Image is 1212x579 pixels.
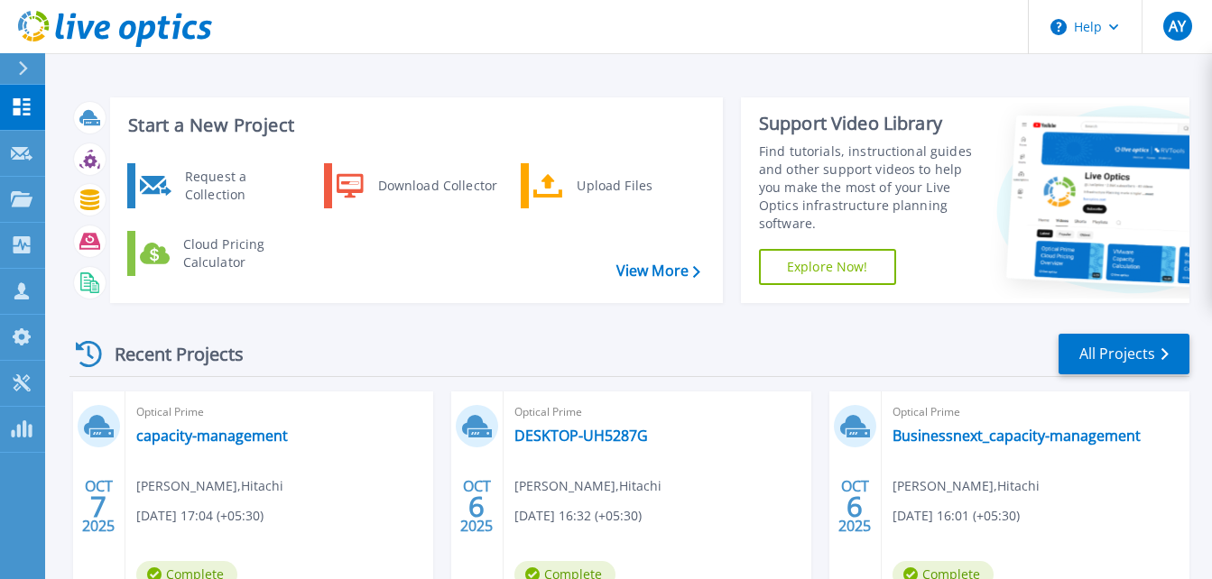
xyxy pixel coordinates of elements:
[759,142,982,233] div: Find tutorials, instructional guides and other support videos to help you make the most of your L...
[893,427,1141,445] a: Businessnext_capacity-management
[759,249,896,285] a: Explore Now!
[136,402,422,422] span: Optical Prime
[893,402,1179,422] span: Optical Prime
[90,499,106,514] span: 7
[514,402,800,422] span: Optical Prime
[468,499,485,514] span: 6
[176,168,308,204] div: Request a Collection
[759,112,982,135] div: Support Video Library
[893,506,1020,526] span: [DATE] 16:01 (+05:30)
[616,262,700,280] a: View More
[847,499,863,514] span: 6
[136,427,288,445] a: capacity-management
[128,115,699,135] h3: Start a New Project
[514,427,648,445] a: DESKTOP-UH5287G
[568,168,701,204] div: Upload Files
[136,506,264,526] span: [DATE] 17:04 (+05:30)
[514,506,642,526] span: [DATE] 16:32 (+05:30)
[514,476,662,496] span: [PERSON_NAME] , Hitachi
[136,476,283,496] span: [PERSON_NAME] , Hitachi
[521,163,706,208] a: Upload Files
[81,473,116,539] div: OCT 2025
[893,476,1040,496] span: [PERSON_NAME] , Hitachi
[459,473,494,539] div: OCT 2025
[69,332,268,376] div: Recent Projects
[837,473,872,539] div: OCT 2025
[127,163,312,208] a: Request a Collection
[324,163,509,208] a: Download Collector
[1059,334,1189,374] a: All Projects
[369,168,505,204] div: Download Collector
[1169,19,1186,33] span: AY
[174,235,308,271] div: Cloud Pricing Calculator
[127,231,312,276] a: Cloud Pricing Calculator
